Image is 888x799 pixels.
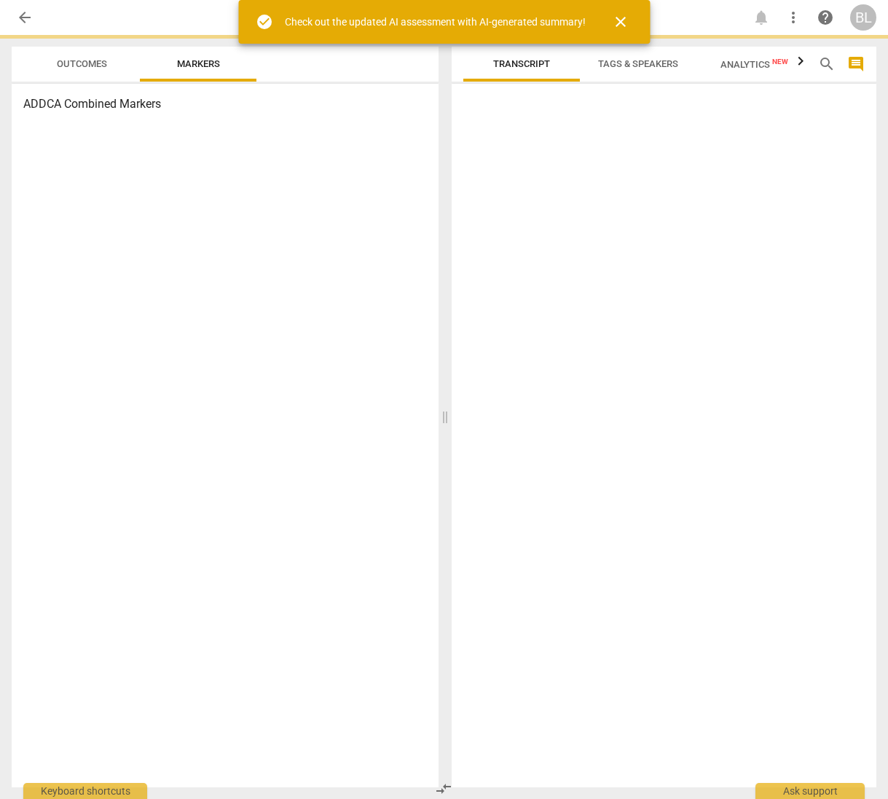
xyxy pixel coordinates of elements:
[850,4,876,31] button: BL
[598,58,678,69] span: Tags & Speakers
[785,9,802,26] span: more_vert
[812,4,838,31] a: Help
[847,55,865,73] span: comment
[23,95,427,113] h3: ADDCA Combined Markers
[844,52,868,76] button: Show/Hide comments
[285,15,586,30] div: Check out the updated AI assessment with AI-generated summary!
[720,59,788,70] span: Analytics
[755,783,865,799] div: Ask support
[818,55,836,73] span: search
[815,52,838,76] button: Search
[23,783,147,799] div: Keyboard shortcuts
[16,9,34,26] span: arrow_back
[612,13,629,31] span: close
[603,4,638,39] button: Close
[772,58,788,66] span: New
[435,780,452,798] span: compare_arrows
[493,58,550,69] span: Transcript
[256,13,273,31] span: check_circle
[177,58,220,69] span: Markers
[817,9,834,26] span: help
[57,58,107,69] span: Outcomes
